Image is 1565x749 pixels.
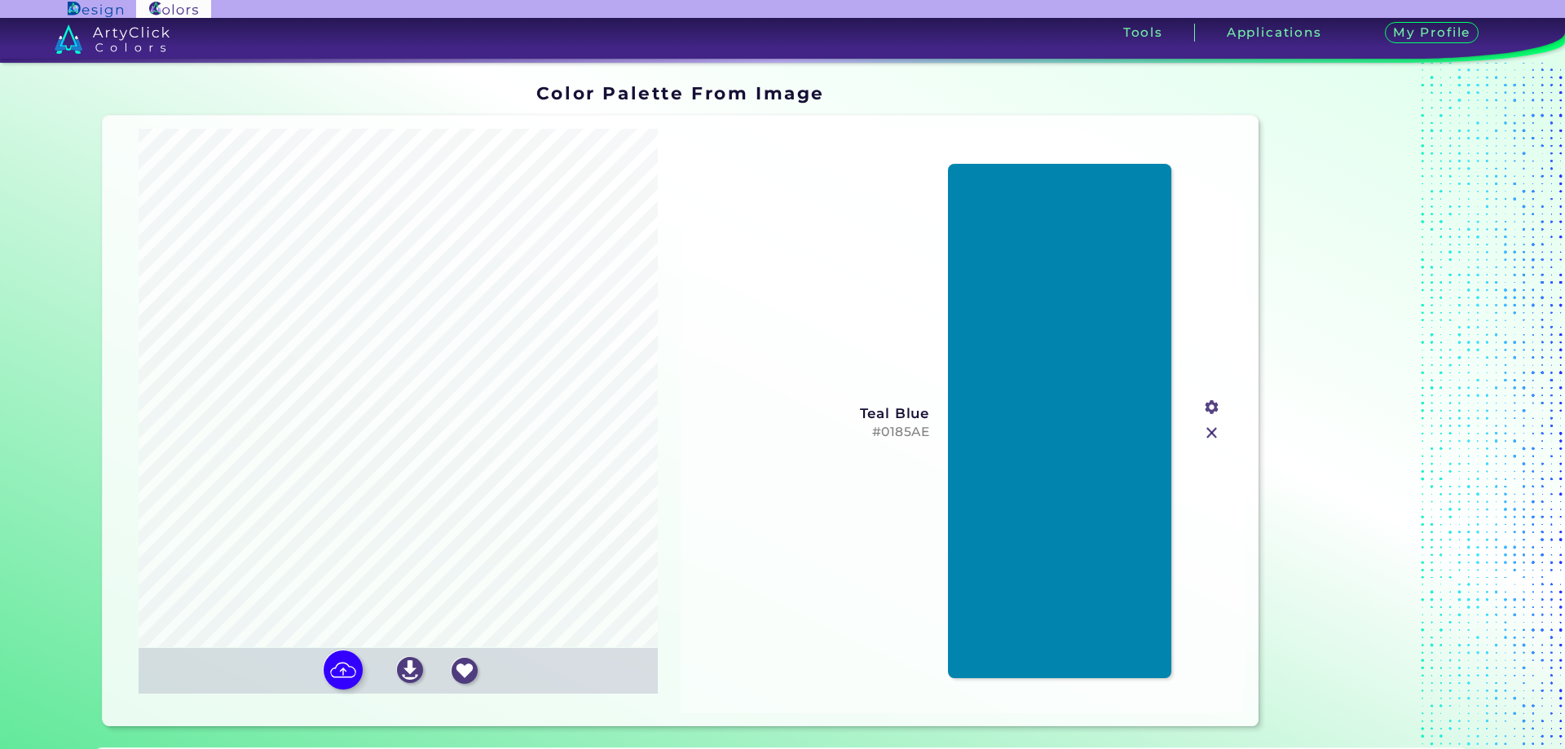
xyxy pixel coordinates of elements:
[324,650,363,690] img: icon picture
[536,81,825,105] h1: Color Palette From Image
[694,425,930,440] h5: #0185AE
[55,24,170,54] img: logo_artyclick_colors_white.svg
[1201,422,1223,443] img: icon_close.svg
[694,405,930,421] h3: Teal Blue
[397,657,423,683] img: icon_download_white.svg
[68,2,122,17] img: ArtyClick Design logo
[1227,26,1322,38] h3: Applications
[1385,22,1479,44] h3: My Profile
[1265,77,1469,733] iframe: Advertisement
[1123,26,1163,38] h3: Tools
[452,658,478,684] img: icon_favourite_white.svg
